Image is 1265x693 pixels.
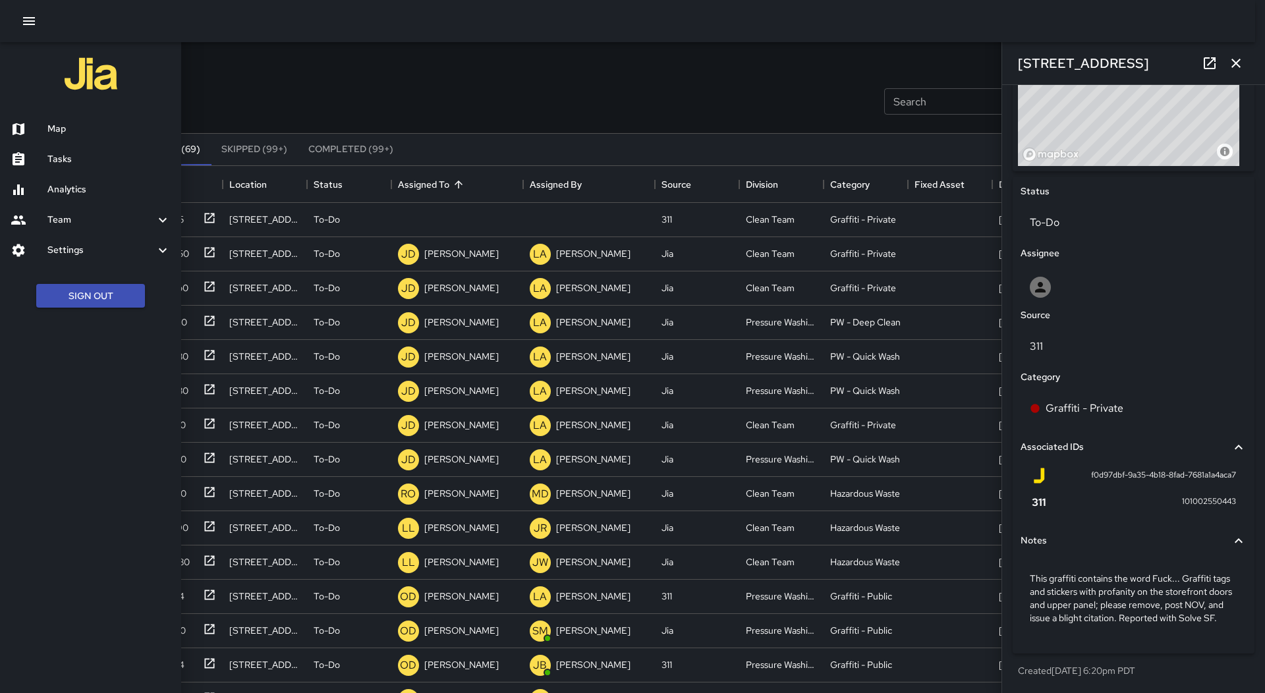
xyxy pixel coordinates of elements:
img: jia-logo [65,47,117,100]
h6: Map [47,122,171,136]
h6: Tasks [47,152,171,167]
h6: Settings [47,243,155,258]
h6: Analytics [47,182,171,197]
h6: Team [47,213,155,227]
button: Sign Out [36,284,145,308]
